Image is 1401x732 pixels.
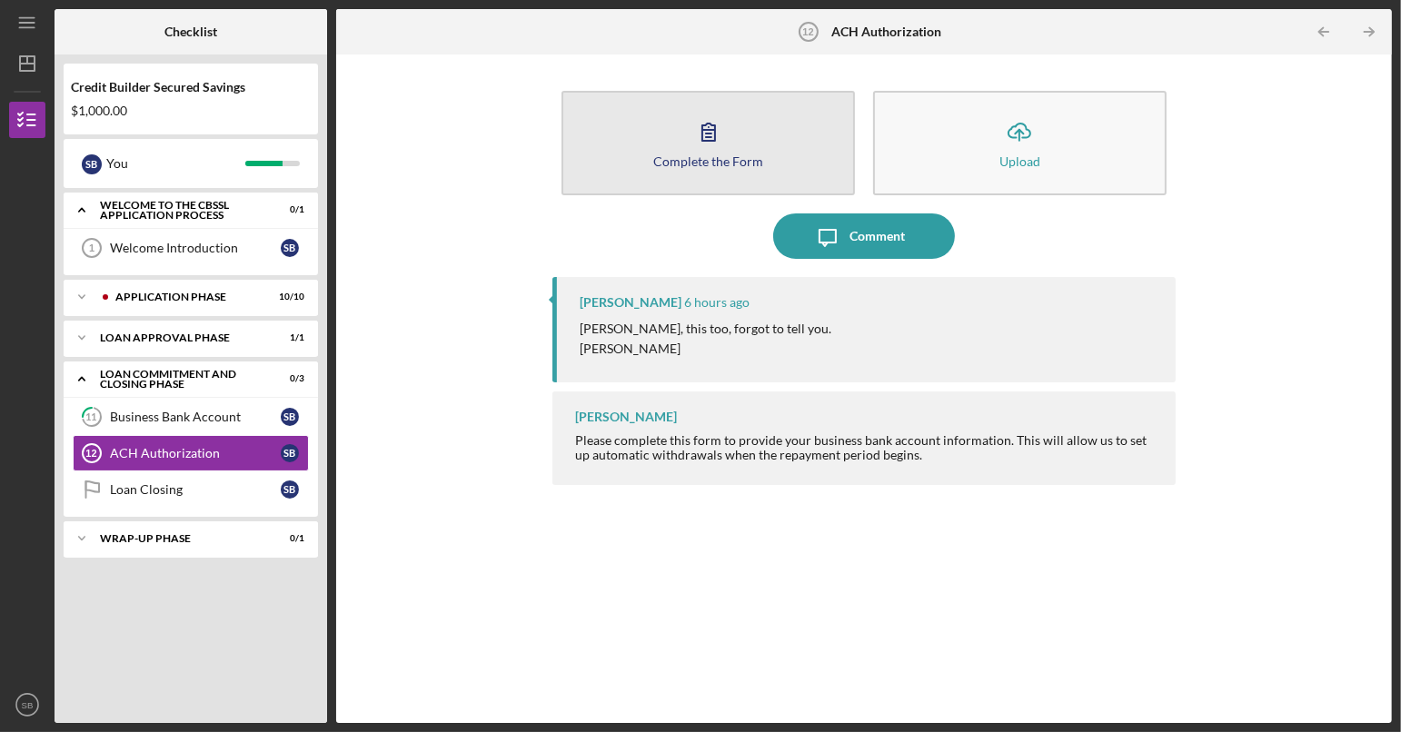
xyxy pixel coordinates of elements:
div: 1 / 1 [272,332,304,343]
div: Upload [999,154,1040,168]
div: [PERSON_NAME] [580,295,681,310]
b: ACH Authorization [831,25,941,39]
div: Application Phase [115,292,259,302]
div: 0 / 1 [272,204,304,215]
p: [PERSON_NAME], this too, forgot to tell you. [580,319,831,339]
tspan: 11 [86,411,97,423]
button: Complete the Form [561,91,855,195]
div: Loan Commitment and Closing Phase [100,369,259,390]
button: Upload [873,91,1167,195]
div: You [106,148,245,179]
div: Credit Builder Secured Savings [71,80,311,94]
tspan: 12 [803,26,814,37]
tspan: 1 [89,242,94,253]
a: Loan ClosingSB [73,471,309,508]
tspan: 12 [85,448,96,459]
div: Business Bank Account [110,410,281,424]
button: SB [9,687,45,723]
p: [PERSON_NAME] [580,339,831,359]
div: [PERSON_NAME] [575,410,677,424]
div: Loan Closing [110,482,281,497]
a: 12ACH AuthorizationSB [73,435,309,471]
div: S B [82,154,102,174]
time: 2025-10-13 19:40 [684,295,750,310]
div: Welcome Introduction [110,241,281,255]
div: Comment [850,213,906,259]
button: Comment [773,213,955,259]
div: S B [281,444,299,462]
div: $1,000.00 [71,104,311,118]
div: Please complete this form to provide your business bank account information. This will allow us t... [575,433,1157,462]
div: S B [281,408,299,426]
div: S B [281,239,299,257]
b: Checklist [164,25,217,39]
div: ACH Authorization [110,446,281,460]
a: 1Welcome IntroductionSB [73,230,309,266]
div: Welcome to the CBSSL Application Process [100,200,259,221]
div: Loan Approval Phase [100,332,259,343]
div: S B [281,480,299,499]
div: 10 / 10 [272,292,304,302]
div: 0 / 1 [272,533,304,544]
div: 0 / 3 [272,373,304,384]
div: Wrap-Up Phase [100,533,259,544]
div: Complete the Form [653,154,763,168]
a: 11Business Bank AccountSB [73,399,309,435]
text: SB [22,700,34,710]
